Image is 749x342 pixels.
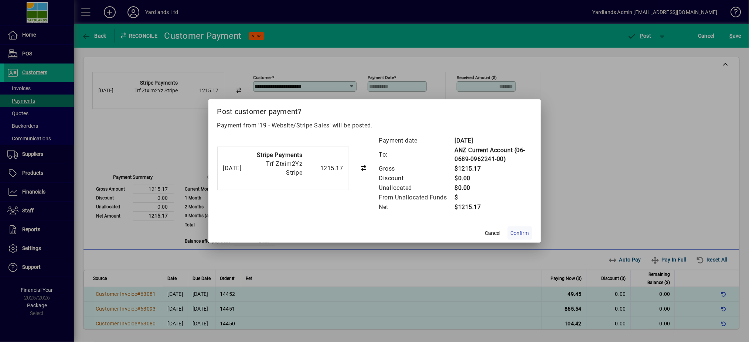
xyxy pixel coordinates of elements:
td: Discount [379,174,454,183]
button: Confirm [508,226,532,240]
td: Unallocated [379,183,454,193]
td: From Unallocated Funds [379,193,454,202]
td: To: [379,146,454,164]
td: Gross [379,164,454,174]
td: Payment date [379,136,454,146]
td: Net [379,202,454,212]
span: Confirm [511,229,529,237]
td: $1215.17 [454,202,532,212]
td: [DATE] [454,136,532,146]
div: 1215.17 [306,164,343,173]
td: ANZ Current Account (06-0689-0962241-00) [454,146,532,164]
h2: Post customer payment? [208,99,541,121]
td: $ [454,193,532,202]
td: $0.00 [454,183,532,193]
td: $1215.17 [454,164,532,174]
div: [DATE] [223,164,249,173]
td: $0.00 [454,174,532,183]
strong: Stripe Payments [257,151,303,158]
span: Trf Ztxim2Yz Stripe [266,160,303,176]
span: Cancel [485,229,501,237]
p: Payment from '19 - Website/Stripe Sales' will be posted. [217,121,532,130]
button: Cancel [481,226,505,240]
